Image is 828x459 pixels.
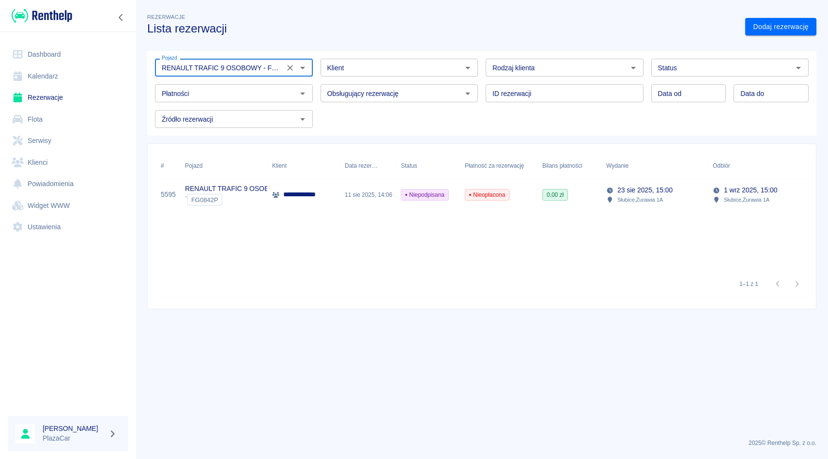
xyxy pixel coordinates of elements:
a: Klienci [8,152,128,174]
p: 2025 © Renthelp Sp. z o.o. [147,439,816,447]
a: Powiadomienia [8,173,128,195]
label: Pojazd [162,54,177,62]
a: Ustawienia [8,216,128,238]
div: Data rezerwacji [340,152,396,179]
span: Niepodpisana [401,190,448,199]
a: Dodaj rezerwację [745,18,816,36]
div: # [161,152,164,179]
input: DD.MM.YYYY [734,84,809,102]
span: FG0842P [187,196,222,204]
p: Słubice , Żurawia 1A [617,195,663,204]
button: Otwórz [296,112,309,126]
img: Renthelp logo [12,8,72,24]
p: 1–1 z 1 [739,280,758,288]
div: Płatność za rezerwację [460,152,537,179]
p: Słubice , Żurawia 1A [724,195,769,204]
div: Data rezerwacji [345,152,378,179]
span: 0,00 zł [543,190,567,199]
a: Rezerwacje [8,87,128,109]
button: Otwórz [792,61,805,75]
div: Bilans płatności [542,152,583,179]
a: Flota [8,109,128,130]
div: Pojazd [180,152,267,179]
div: Status [396,152,460,179]
p: 23 sie 2025, 15:00 [617,185,673,195]
button: Otwórz [296,61,309,75]
a: Widget WWW [8,195,128,217]
div: Płatność za rezerwację [465,152,524,179]
a: Dashboard [8,44,128,65]
div: Wydanie [606,152,629,179]
div: Klient [267,152,340,179]
a: Serwisy [8,130,128,152]
div: # [156,152,180,179]
button: Zwiń nawigację [114,11,128,24]
button: Otwórz [461,87,475,100]
button: Otwórz [627,61,640,75]
input: DD.MM.YYYY [651,84,726,102]
button: Sort [730,159,744,173]
p: 1 wrz 2025, 15:00 [724,185,777,195]
h6: [PERSON_NAME] [43,424,105,433]
p: PlazaCar [43,433,105,443]
a: Kalendarz [8,65,128,87]
div: Status [401,152,417,179]
p: RENAULT TRAFIC 9 OSOBOWY [185,184,285,194]
div: 11 sie 2025, 14:06 [340,179,396,210]
button: Otwórz [296,87,309,100]
div: Klient [272,152,287,179]
div: Bilans płatności [537,152,601,179]
div: Odbiór [708,152,814,179]
div: Wydanie [601,152,708,179]
span: Nieopłacona [465,190,509,199]
a: Renthelp logo [8,8,72,24]
a: 5595 [161,190,176,200]
button: Sort [378,159,391,173]
button: Sort [629,159,642,173]
button: Wyczyść [283,61,297,75]
div: Odbiór [713,152,730,179]
button: Otwórz [461,61,475,75]
span: Rezerwacje [147,14,185,20]
div: Pojazd [185,152,202,179]
h3: Lista rezerwacji [147,22,737,35]
div: ` [185,194,285,206]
